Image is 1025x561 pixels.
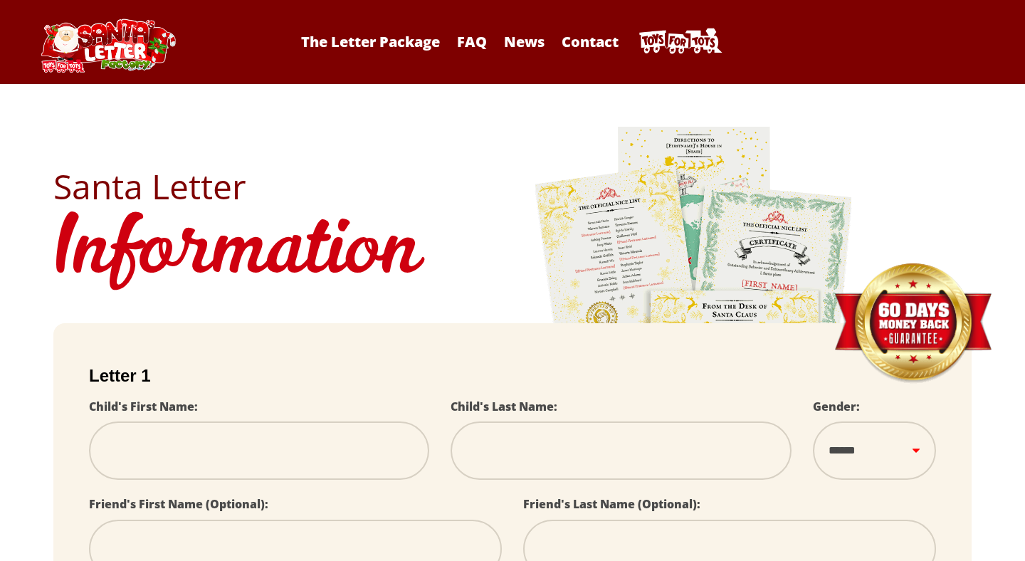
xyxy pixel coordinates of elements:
h1: Information [53,204,972,302]
a: Contact [554,32,626,51]
img: Santa Letter Logo [36,19,179,73]
label: Friend's Last Name (Optional): [523,496,700,512]
img: letters.png [534,125,854,523]
label: Gender: [813,399,860,414]
label: Child's First Name: [89,399,198,414]
h2: Santa Letter [53,169,972,204]
a: News [497,32,552,51]
img: Money Back Guarantee [833,263,993,384]
a: FAQ [450,32,494,51]
label: Child's Last Name: [451,399,557,414]
a: The Letter Package [294,32,447,51]
label: Friend's First Name (Optional): [89,496,268,512]
h2: Letter 1 [89,366,936,386]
